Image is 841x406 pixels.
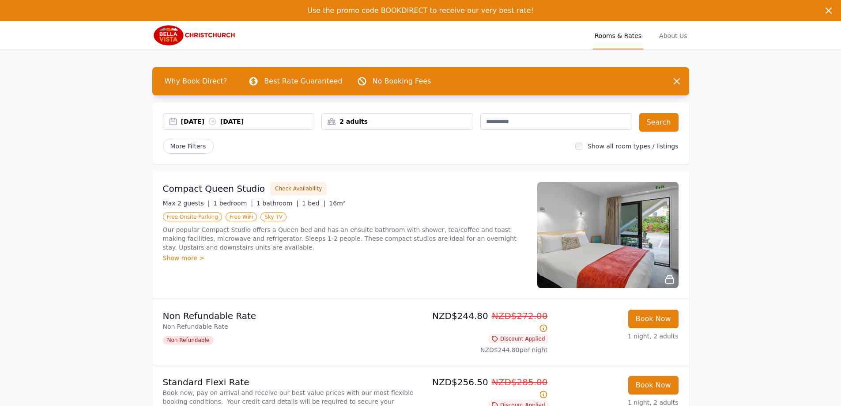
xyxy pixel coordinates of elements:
[373,76,431,87] p: No Booking Fees
[424,345,548,354] p: NZD$244.80 per night
[163,376,417,388] p: Standard Flexi Rate
[307,6,534,15] span: Use the promo code BOOKDIRECT to receive our very best rate!
[555,332,679,341] p: 1 night, 2 adults
[588,143,678,150] label: Show all room types / listings
[270,182,327,195] button: Check Availability
[329,200,345,207] span: 16m²
[163,336,214,345] span: Non Refundable
[593,21,643,49] a: Rooms & Rates
[163,225,527,252] p: Our popular Compact Studio offers a Queen bed and has an ensuite bathroom with shower, tea/coffee...
[639,113,679,132] button: Search
[260,212,287,221] span: Sky TV
[256,200,298,207] span: 1 bathroom |
[492,377,548,387] span: NZD$285.00
[158,72,234,90] span: Why Book Direct?
[163,310,417,322] p: Non Refundable Rate
[302,200,325,207] span: 1 bed |
[628,310,679,328] button: Book Now
[163,322,417,331] p: Non Refundable Rate
[424,310,548,334] p: NZD$244.80
[322,117,473,126] div: 2 adults
[226,212,257,221] span: Free WiFi
[628,376,679,395] button: Book Now
[163,200,210,207] span: Max 2 guests |
[424,376,548,401] p: NZD$256.50
[152,25,238,46] img: Bella Vista Christchurch
[163,254,527,262] div: Show more >
[213,200,253,207] span: 1 bedroom |
[181,117,314,126] div: [DATE] [DATE]
[163,212,222,221] span: Free Onsite Parking
[489,334,548,343] span: Discount Applied
[163,139,214,154] span: More Filters
[492,311,548,321] span: NZD$272.00
[657,21,689,49] a: About Us
[163,182,265,195] h3: Compact Queen Studio
[264,76,342,87] p: Best Rate Guaranteed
